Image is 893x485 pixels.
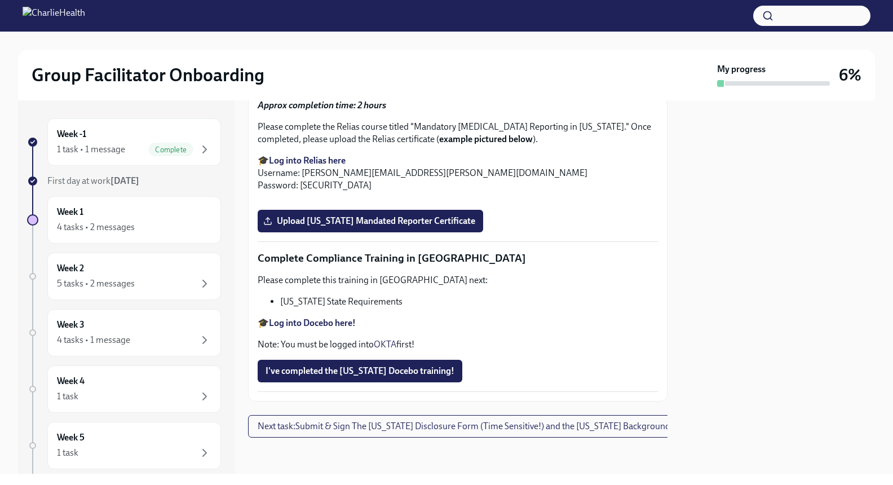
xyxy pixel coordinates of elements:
[110,175,139,186] strong: [DATE]
[27,309,221,356] a: Week 34 tasks • 1 message
[266,365,454,377] span: I've completed the [US_STATE] Docebo training!
[258,100,386,111] strong: Approx completion time: 2 hours
[266,215,475,227] span: Upload [US_STATE] Mandated Reporter Certificate
[269,155,346,166] a: Log into Relias here
[57,262,84,275] h6: Week 2
[23,7,85,25] img: CharlieHealth
[439,134,533,144] strong: example pictured below
[374,339,396,350] a: OKTA
[258,251,658,266] p: Complete Compliance Training in [GEOGRAPHIC_DATA]
[27,365,221,413] a: Week 41 task
[839,65,861,85] h3: 6%
[717,63,766,76] strong: My progress
[258,421,696,432] span: Next task : Submit & Sign The [US_STATE] Disclosure Form (Time Sensitive!) and the [US_STATE] Bac...
[27,196,221,244] a: Week 14 tasks • 2 messages
[148,145,193,154] span: Complete
[57,221,135,233] div: 4 tasks • 2 messages
[57,375,85,387] h6: Week 4
[258,210,483,232] label: Upload [US_STATE] Mandated Reporter Certificate
[57,206,83,218] h6: Week 1
[27,118,221,166] a: Week -11 task • 1 messageComplete
[258,317,658,329] p: 🎓
[57,390,78,403] div: 1 task
[258,274,658,286] p: Please complete this training in [GEOGRAPHIC_DATA] next:
[280,296,658,308] li: [US_STATE] State Requirements
[47,175,139,186] span: First day at work
[57,447,78,459] div: 1 task
[27,422,221,469] a: Week 51 task
[258,360,462,382] button: I've completed the [US_STATE] Docebo training!
[57,334,130,346] div: 4 tasks • 1 message
[57,143,125,156] div: 1 task • 1 message
[258,155,658,192] p: 🎓 Username: [PERSON_NAME][EMAIL_ADDRESS][PERSON_NAME][DOMAIN_NAME] Password: [SECURITY_DATA]
[32,64,264,86] h2: Group Facilitator Onboarding
[258,338,658,351] p: Note: You must be logged into first!
[57,431,85,444] h6: Week 5
[57,277,135,290] div: 5 tasks • 2 messages
[57,319,85,331] h6: Week 3
[27,253,221,300] a: Week 25 tasks • 2 messages
[57,128,86,140] h6: Week -1
[258,121,658,145] p: Please complete the Relias course titled "Mandatory [MEDICAL_DATA] Reporting in [US_STATE]." Once...
[27,175,221,187] a: First day at work[DATE]
[248,415,705,438] button: Next task:Submit & Sign The [US_STATE] Disclosure Form (Time Sensitive!) and the [US_STATE] Backg...
[269,318,356,328] a: Log into Docebo here!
